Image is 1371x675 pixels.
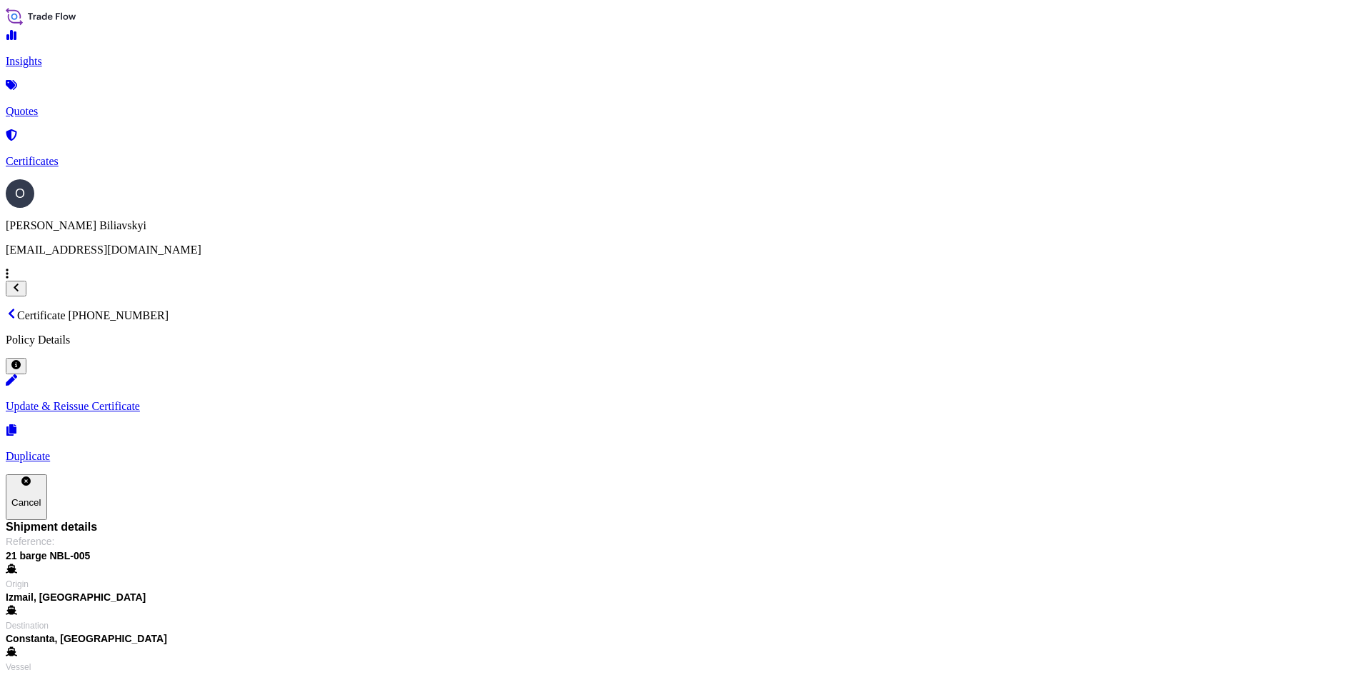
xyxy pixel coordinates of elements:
[15,186,25,201] span: O
[6,400,1365,413] p: Update & Reissue Certificate
[6,219,1365,232] p: [PERSON_NAME] Biliavskyi
[6,579,29,590] span: Origin
[6,549,1365,563] span: 21 barge NBL-005
[6,661,31,673] span: Vessel
[6,620,49,631] span: Destination
[6,520,1365,534] span: Shipment details
[6,450,1365,463] p: Duplicate
[6,55,1365,68] p: Insights
[6,334,1365,346] p: Policy Details
[6,534,54,549] span: Reference :
[6,155,1365,168] p: Certificates
[6,244,1365,256] p: [EMAIL_ADDRESS][DOMAIN_NAME]
[6,631,167,646] span: Constanta, [GEOGRAPHIC_DATA]
[6,105,1365,118] p: Quotes
[6,308,1365,322] p: Certificate [PHONE_NUMBER]
[6,590,146,604] span: Izmail, [GEOGRAPHIC_DATA]
[11,497,41,508] p: Cancel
